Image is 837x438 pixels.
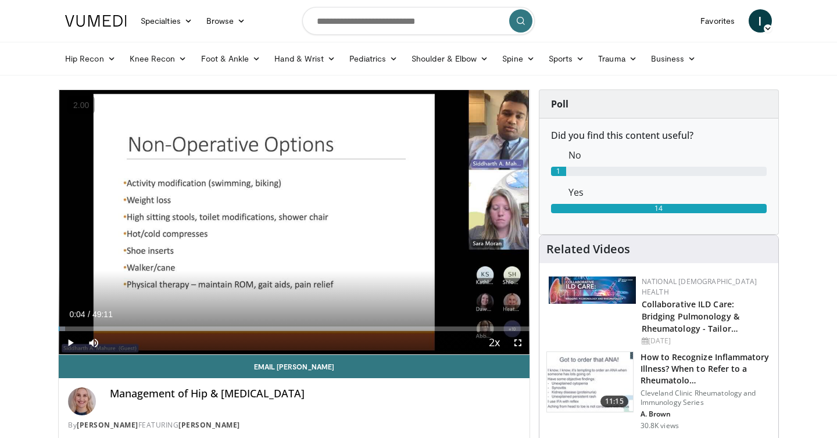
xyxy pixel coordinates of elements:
a: Sports [542,47,592,70]
a: 11:15 How to Recognize Inflammatory Illness? When to Refer to a Rheumatolo… Cleveland Clinic Rheu... [546,351,771,430]
div: 14 [551,204,767,213]
img: 5cecf4a9-46a2-4e70-91ad-1322486e7ee4.150x105_q85_crop-smart_upscale.jpg [547,352,633,412]
video-js: Video Player [59,90,530,355]
a: National [DEMOGRAPHIC_DATA] Health [642,277,757,297]
a: Shoulder & Elbow [405,47,495,70]
div: By FEATURING [68,420,520,430]
img: 7e341e47-e122-4d5e-9c74-d0a8aaff5d49.jpg.150x105_q85_autocrop_double_scale_upscale_version-0.2.jpg [549,277,636,304]
button: Playback Rate [483,331,506,354]
strong: Poll [551,98,568,110]
a: I [749,9,772,33]
h4: Management of Hip & [MEDICAL_DATA] [110,387,520,400]
span: / [88,310,90,319]
dd: Yes [560,185,775,199]
p: A. Brown [641,410,771,419]
h3: How to Recognize Inflammatory Illness? When to Refer to a Rheumatolo… [641,351,771,386]
a: Spine [495,47,541,70]
button: Mute [82,331,105,354]
input: Search topics, interventions [302,7,535,35]
img: Avatar [68,387,96,415]
p: Cleveland Clinic Rheumatology and Immunology Series [641,389,771,407]
div: Progress Bar [59,326,530,331]
a: Email [PERSON_NAME] [59,355,530,378]
a: Favorites [693,9,742,33]
h6: Did you find this content useful? [551,130,767,141]
a: Hip Recon [58,47,123,70]
p: 30.8K views [641,421,679,430]
a: Hand & Wrist [267,47,342,70]
span: 11:15 [600,396,628,407]
a: Business [644,47,703,70]
a: Browse [199,9,253,33]
a: [PERSON_NAME] [178,420,240,430]
a: [PERSON_NAME] [77,420,138,430]
span: 0:04 [69,310,85,319]
a: Specialties [134,9,199,33]
img: VuMedi Logo [65,15,127,27]
div: [DATE] [642,336,769,346]
a: Collaborative ILD Care: Bridging Pulmonology & Rheumatology - Tailor… [642,299,739,334]
a: Pediatrics [342,47,405,70]
button: Fullscreen [506,331,530,354]
span: 49:11 [92,310,113,319]
a: Trauma [591,47,644,70]
div: 1 [551,167,567,176]
button: Play [59,331,82,354]
h4: Related Videos [546,242,630,256]
dd: No [560,148,775,162]
a: Foot & Ankle [194,47,268,70]
a: Knee Recon [123,47,194,70]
